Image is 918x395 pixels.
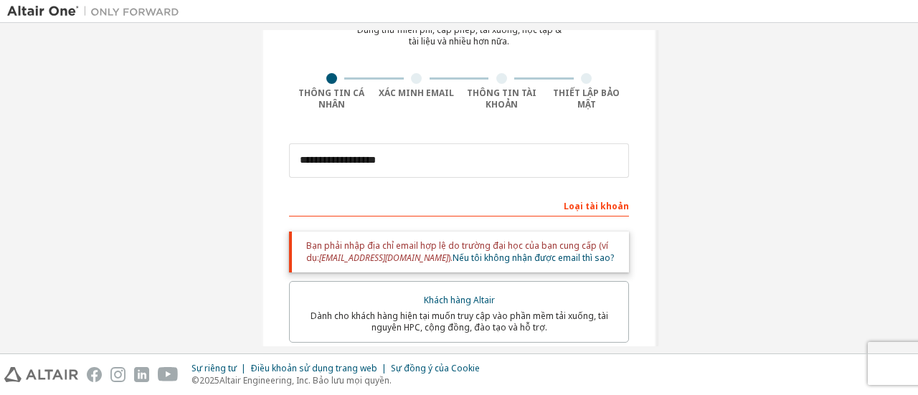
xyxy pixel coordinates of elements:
[250,362,377,374] font: Điều khoản sử dụng trang web
[311,310,608,333] font: Dành cho khách hàng hiện tại muốn truy cập vào phần mềm tải xuống, tài nguyên HPC, cộng đồng, đào...
[158,367,179,382] img: youtube.svg
[134,367,149,382] img: linkedin.svg
[7,4,186,19] img: Altair One
[4,367,78,382] img: altair_logo.svg
[191,362,237,374] font: Sự riêng tư
[379,87,454,99] font: Xác minh Email
[564,200,629,212] font: Loại tài khoản
[357,24,562,36] font: Dùng thử miễn phí, cấp phép, tải xuống, học tập &
[453,252,614,264] a: Nếu tôi không nhận được email thì sao?
[409,35,509,47] font: tài liệu và nhiều hơn nữa.
[306,239,608,263] font: Bạn phải nhập địa chỉ email hợp lệ do trường đại học của bạn cung cấp (ví dụ:
[448,252,453,264] font: ).
[191,374,199,386] font: ©
[199,374,219,386] font: 2025
[467,87,536,110] font: Thông tin tài khoản
[391,362,480,374] font: Sự đồng ý của Cookie
[110,367,126,382] img: instagram.svg
[298,87,364,110] font: Thông tin cá nhân
[553,87,620,110] font: Thiết lập bảo mật
[219,374,392,386] font: Altair Engineering, Inc. Bảo lưu mọi quyền.
[87,367,102,382] img: facebook.svg
[424,294,495,306] font: Khách hàng Altair
[319,252,448,264] font: [EMAIL_ADDRESS][DOMAIN_NAME]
